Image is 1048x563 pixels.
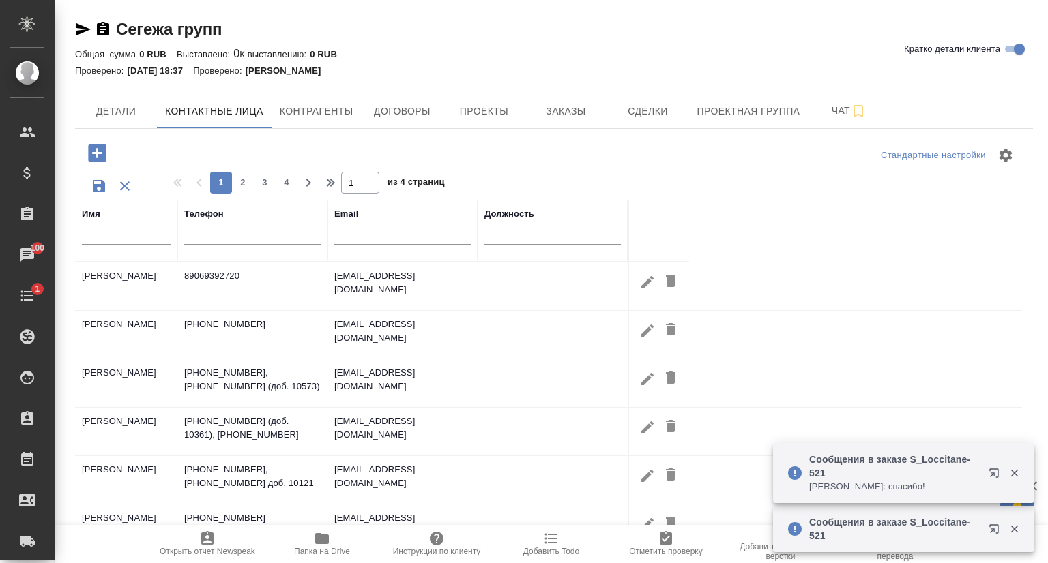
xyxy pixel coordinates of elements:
[75,359,177,407] td: [PERSON_NAME]
[1000,467,1028,479] button: Закрыть
[75,262,177,310] td: [PERSON_NAME]
[116,20,222,38] a: Сегежа групп
[731,542,830,561] span: Добавить инструкции верстки
[393,547,481,556] span: Инструкции по клиенту
[239,49,310,59] p: К выставлению:
[165,103,263,120] span: Контактные лица
[809,453,980,480] p: Сообщения в заказе S_Loccitane-521
[636,511,659,536] button: Редактировать
[139,49,177,59] p: 0 RUB
[75,21,91,37] button: Скопировать ссылку для ЯМессенджера
[629,547,702,556] span: Отметить проверку
[533,103,598,120] span: Заказы
[609,525,723,563] button: Отметить проверку
[636,269,659,294] button: Редактировать
[494,525,609,563] button: Добавить Todo
[276,172,297,194] button: 4
[112,173,138,199] button: Сбросить фильтры
[850,103,867,119] svg: Подписаться
[254,172,276,194] button: 3
[3,238,51,272] a: 100
[177,456,327,504] td: [PHONE_NUMBER], [PHONE_NUMBER] доб. 10121
[280,103,353,120] span: Контрагенты
[23,241,53,255] span: 100
[177,408,327,455] td: [PHONE_NUMBER] (доб. 10361), [PHONE_NUMBER]
[184,207,224,221] div: Телефон
[327,262,478,310] td: [EMAIL_ADDRESS][DOMAIN_NAME]
[75,408,177,455] td: [PERSON_NAME]
[265,525,379,563] button: Папка на Drive
[254,176,276,189] span: 3
[327,311,478,359] td: [EMAIL_ADDRESS][DOMAIN_NAME]
[989,139,1022,172] span: Настроить таблицу
[636,463,659,488] button: Редактировать
[27,282,48,296] span: 1
[232,176,254,189] span: 2
[75,504,177,552] td: [PERSON_NAME]
[294,547,350,556] span: Папка на Drive
[451,103,516,120] span: Проекты
[636,366,659,391] button: Редактировать
[83,103,149,120] span: Детали
[327,359,478,407] td: [EMAIL_ADDRESS][DOMAIN_NAME]
[904,42,1000,56] span: Кратко детали клиента
[78,139,116,167] button: Добавить контактное лицо
[95,21,111,37] button: Скопировать ссылку
[232,172,254,194] button: 2
[697,103,800,120] span: Проектная группа
[75,456,177,504] td: [PERSON_NAME]
[310,49,347,59] p: 0 RUB
[659,511,682,536] button: Удалить
[177,311,327,359] td: [PHONE_NUMBER]
[615,103,680,120] span: Сделки
[75,49,139,59] p: Общая сумма
[75,46,1033,62] div: 0
[3,279,51,313] a: 1
[177,49,233,59] p: Выставлено:
[177,504,327,552] td: [PHONE_NUMBER]
[523,547,579,556] span: Добавить Todo
[327,408,478,455] td: [EMAIL_ADDRESS][DOMAIN_NAME]
[379,525,494,563] button: Инструкции по клиенту
[877,145,989,166] div: split button
[659,318,682,343] button: Удалить
[75,311,177,359] td: [PERSON_NAME]
[327,456,478,504] td: [EMAIL_ADDRESS][DOMAIN_NAME]
[369,103,435,120] span: Договоры
[659,463,682,488] button: Удалить
[1000,523,1028,535] button: Закрыть
[86,173,112,199] button: Сохранить фильтры
[334,207,358,221] div: Email
[160,547,255,556] span: Открыть отчет Newspeak
[128,65,194,76] p: [DATE] 18:37
[193,65,246,76] p: Проверено:
[75,65,128,76] p: Проверено:
[636,318,659,343] button: Редактировать
[659,269,682,294] button: Удалить
[150,525,265,563] button: Открыть отчет Newspeak
[327,504,478,552] td: [EMAIL_ADDRESS][DOMAIN_NAME]
[82,207,100,221] div: Имя
[246,65,332,76] p: [PERSON_NAME]
[276,176,297,189] span: 4
[659,366,682,391] button: Удалить
[177,262,327,310] td: 89069392720
[816,102,882,119] span: Чат
[388,174,445,194] span: из 4 страниц
[659,414,682,440] button: Удалить
[723,525,838,563] button: Добавить инструкции верстки
[177,359,327,407] td: [PHONE_NUMBER], [PHONE_NUMBER] (доб. 10573)
[809,515,980,543] p: Сообщения в заказе S_Loccitane-521
[980,459,1013,492] button: Открыть в новой вкладке
[980,515,1013,548] button: Открыть в новой вкладке
[484,207,534,221] div: Должность
[636,414,659,440] button: Редактировать
[809,480,980,493] p: [PERSON_NAME]: спасибо!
